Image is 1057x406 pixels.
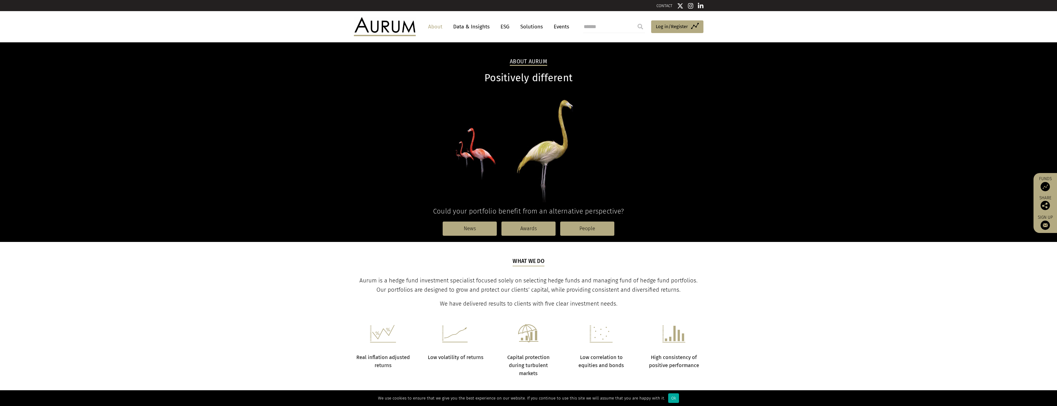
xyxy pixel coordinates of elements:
strong: Capital protection during turbulent markets [507,354,550,377]
a: Sign up [1037,215,1054,230]
img: Instagram icon [688,3,694,9]
input: Submit [634,20,647,33]
h2: About Aurum [510,58,547,66]
a: Log in/Register [651,20,703,33]
h4: Could your portfolio benefit from an alternative perspective? [354,207,703,215]
a: ESG [497,21,513,32]
img: Share this post [1041,201,1050,210]
img: Access Funds [1041,182,1050,191]
h1: Positively different [354,72,703,84]
strong: Low correlation to equities and bonds [578,354,624,368]
a: Funds [1037,176,1054,191]
h5: What we do [513,257,544,266]
span: Aurum is a hedge fund investment specialist focused solely on selecting hedge funds and managing ... [359,277,698,293]
strong: Low volatility of returns [428,354,483,360]
img: Linkedin icon [698,3,703,9]
strong: Real inflation adjusted returns [356,354,410,368]
a: Solutions [517,21,546,32]
span: Log in/Register [656,23,688,30]
a: CONTACT [656,3,672,8]
a: About [425,21,445,32]
a: Events [551,21,569,32]
div: Share [1037,196,1054,210]
span: We have delivered results to clients with five clear investment needs. [440,300,617,307]
img: Twitter icon [677,3,683,9]
a: Awards [501,222,556,236]
div: Ok [668,393,679,403]
strong: High consistency of positive performance [649,354,699,368]
a: News [443,222,497,236]
a: People [560,222,614,236]
img: Sign up to our newsletter [1041,221,1050,230]
a: Data & Insights [450,21,493,32]
img: Aurum [354,17,416,36]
